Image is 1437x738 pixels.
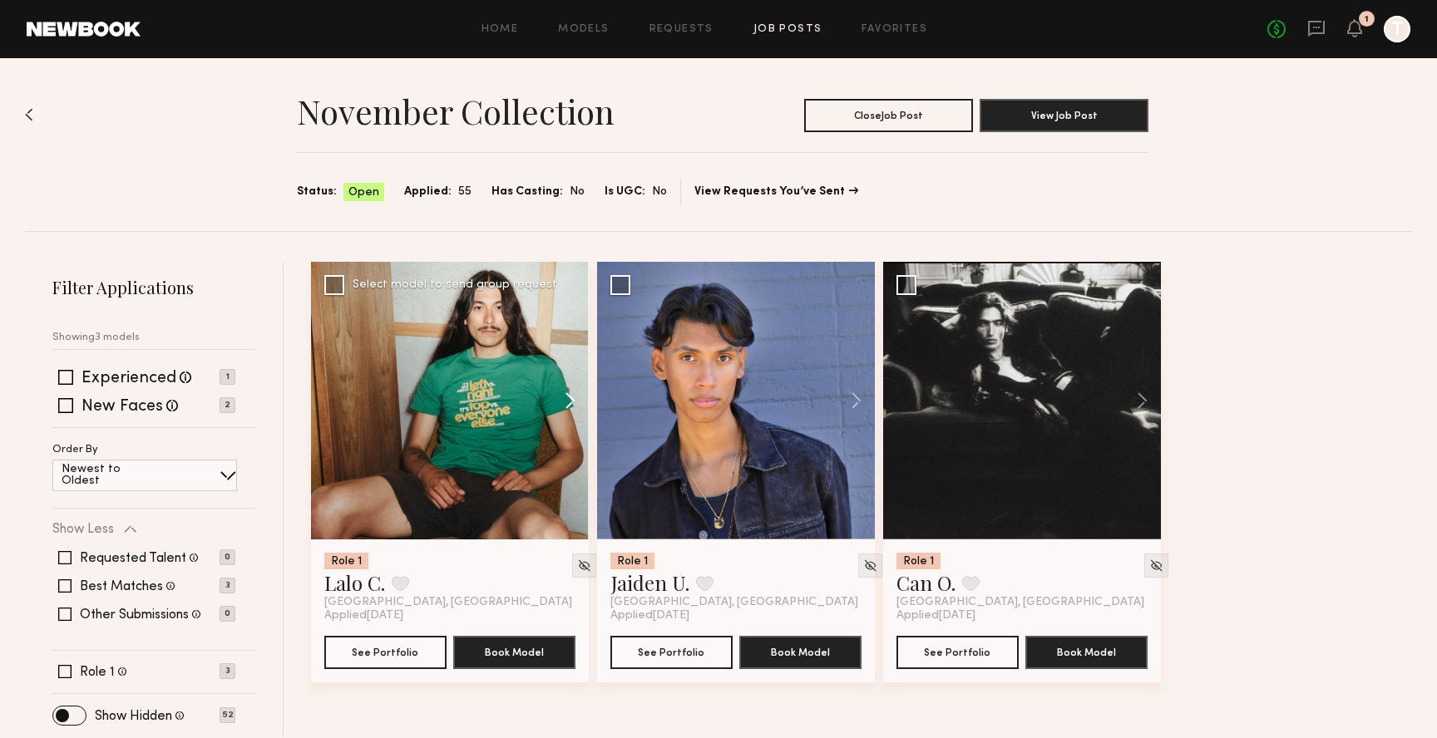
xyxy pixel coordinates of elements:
[610,553,654,569] div: Role 1
[481,24,519,35] a: Home
[1149,558,1163,573] img: Unhide Model
[81,371,176,387] label: Experienced
[649,24,714,35] a: Requests
[324,609,575,622] div: Applied [DATE]
[52,276,255,298] h2: Filter Applications
[348,184,379,201] span: Open
[558,24,609,35] a: Models
[570,183,585,201] span: No
[220,369,235,385] p: 1
[220,707,235,723] p: 52
[491,183,563,201] span: Has Casting:
[739,644,862,658] a: Book Model
[324,553,368,569] div: Role 1
[52,332,140,343] p: Showing 3 models
[52,523,114,536] p: Show Less
[80,580,163,593] label: Best Matches
[1025,636,1148,669] button: Book Model
[220,397,235,413] p: 2
[863,558,877,573] img: Unhide Model
[404,183,452,201] span: Applied:
[220,549,235,565] p: 0
[453,644,575,658] a: Book Model
[297,91,615,132] h1: November Collection
[453,636,575,669] button: Book Model
[220,663,235,679] p: 3
[220,578,235,593] p: 3
[80,552,186,565] label: Requested Talent
[896,569,956,596] a: Can O.
[694,186,858,198] a: View Requests You’ve Sent
[896,636,1019,669] button: See Portfolio
[52,445,98,455] p: Order By
[324,569,385,596] a: Lalo C.
[458,183,472,201] span: 55
[220,606,235,622] p: 0
[62,464,160,487] p: Newest to Oldest
[324,636,447,669] button: See Portfolio
[80,666,115,679] label: Role 1
[324,596,572,609] span: [GEOGRAPHIC_DATA], [GEOGRAPHIC_DATA]
[652,183,667,201] span: No
[577,558,591,573] img: Unhide Model
[896,609,1148,622] div: Applied [DATE]
[610,596,858,609] span: [GEOGRAPHIC_DATA], [GEOGRAPHIC_DATA]
[896,553,941,569] div: Role 1
[95,710,172,723] label: Show Hidden
[980,99,1148,132] button: View Job Post
[25,108,33,121] img: Back to previous page
[862,24,927,35] a: Favorites
[610,636,733,669] button: See Portfolio
[1384,16,1410,42] a: T
[610,609,862,622] div: Applied [DATE]
[739,636,862,669] button: Book Model
[804,99,973,132] button: CloseJob Post
[896,596,1144,609] span: [GEOGRAPHIC_DATA], [GEOGRAPHIC_DATA]
[1365,15,1369,24] div: 1
[80,608,189,622] label: Other Submissions
[1025,644,1148,658] a: Book Model
[605,183,645,201] span: Is UGC:
[353,279,557,291] div: Select model to send group request
[297,183,337,201] span: Status:
[81,399,163,416] label: New Faces
[610,569,689,596] a: Jaiden U.
[753,24,822,35] a: Job Posts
